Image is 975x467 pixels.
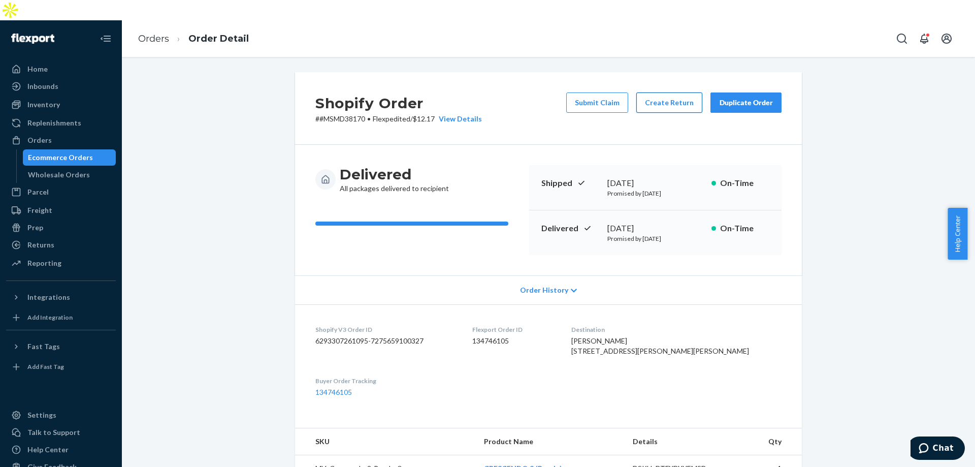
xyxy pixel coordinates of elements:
a: Ecommerce Orders [23,149,116,166]
div: Replenishments [27,118,81,128]
div: Inventory [27,100,60,110]
div: Orders [27,135,52,145]
a: Prep [6,220,116,236]
a: 134746105 [315,388,352,396]
a: Reporting [6,255,116,271]
div: Settings [27,410,56,420]
div: Ecommerce Orders [28,152,93,163]
div: Fast Tags [27,341,60,352]
button: View Details [435,114,482,124]
iframe: Opens a widget where you can chat to one of our agents [911,437,965,462]
div: Add Fast Tag [27,362,64,371]
p: Promised by [DATE] [607,234,703,243]
div: All packages delivered to recipient [340,165,449,194]
a: Orders [6,132,116,148]
p: On-Time [720,223,769,234]
dd: 134746105 [472,336,555,346]
span: Flexpedited [373,114,410,123]
div: Duplicate Order [719,98,773,108]
p: Delivered [541,223,599,234]
a: Freight [6,202,116,219]
p: # #MSMD38170 / $12.17 [315,114,482,124]
a: Returns [6,237,116,253]
div: Home [27,64,48,74]
div: Wholesale Orders [28,170,90,180]
button: Duplicate Order [710,92,782,113]
a: Home [6,61,116,77]
div: Integrations [27,292,70,302]
button: Fast Tags [6,338,116,355]
button: Close Navigation [95,28,116,49]
button: Submit Claim [566,92,628,113]
div: [DATE] [607,177,703,189]
button: Integrations [6,289,116,305]
dt: Destination [571,325,782,334]
th: SKU [295,428,476,455]
div: [DATE] [607,223,703,234]
div: Talk to Support [27,427,80,438]
a: Help Center [6,442,116,458]
button: Open notifications [914,28,934,49]
h3: Delivered [340,165,449,183]
p: Promised by [DATE] [607,189,703,198]
a: Inbounds [6,78,116,95]
div: Reporting [27,258,61,268]
a: Add Integration [6,309,116,326]
a: Inventory [6,97,116,113]
ol: breadcrumbs [130,24,257,54]
button: Open Search Box [892,28,912,49]
th: Details [625,428,736,455]
p: On-Time [720,177,769,189]
span: Order History [520,285,568,295]
th: Qty [736,428,802,455]
div: Help Center [27,445,69,455]
button: Open account menu [936,28,957,49]
h2: Shopify Order [315,92,482,114]
img: Flexport logo [11,34,54,44]
div: Prep [27,223,43,233]
a: Add Fast Tag [6,359,116,375]
dd: 6293307261095-7275659100327 [315,336,456,346]
div: Returns [27,240,54,250]
a: Parcel [6,184,116,200]
div: Add Integration [27,313,73,322]
div: Freight [27,205,52,215]
a: Replenishments [6,115,116,131]
button: Talk to Support [6,424,116,441]
a: Settings [6,407,116,423]
dt: Shopify V3 Order ID [315,325,456,334]
a: Order Detail [188,33,249,44]
span: • [367,114,371,123]
a: Wholesale Orders [23,167,116,183]
span: [PERSON_NAME] [STREET_ADDRESS][PERSON_NAME][PERSON_NAME] [571,336,749,355]
a: Orders [138,33,169,44]
th: Product Name [476,428,625,455]
button: Help Center [948,208,967,260]
p: Shipped [541,177,599,189]
button: Create Return [636,92,702,113]
div: Parcel [27,187,49,197]
div: Inbounds [27,81,58,91]
dt: Buyer Order Tracking [315,377,456,385]
dt: Flexport Order ID [472,325,555,334]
